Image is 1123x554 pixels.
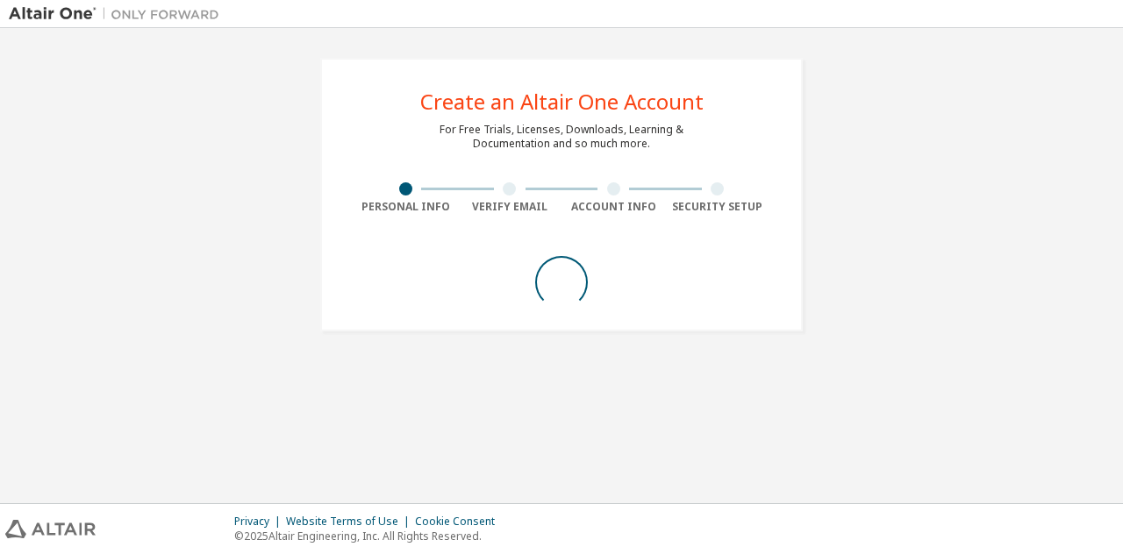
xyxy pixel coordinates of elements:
[415,515,505,529] div: Cookie Consent
[286,515,415,529] div: Website Terms of Use
[234,529,505,543] p: © 2025 Altair Engineering, Inc. All Rights Reserved.
[666,200,770,214] div: Security Setup
[561,200,666,214] div: Account Info
[9,5,228,23] img: Altair One
[5,520,96,538] img: altair_logo.svg
[458,200,562,214] div: Verify Email
[354,200,458,214] div: Personal Info
[420,91,704,112] div: Create an Altair One Account
[234,515,286,529] div: Privacy
[440,123,683,151] div: For Free Trials, Licenses, Downloads, Learning & Documentation and so much more.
